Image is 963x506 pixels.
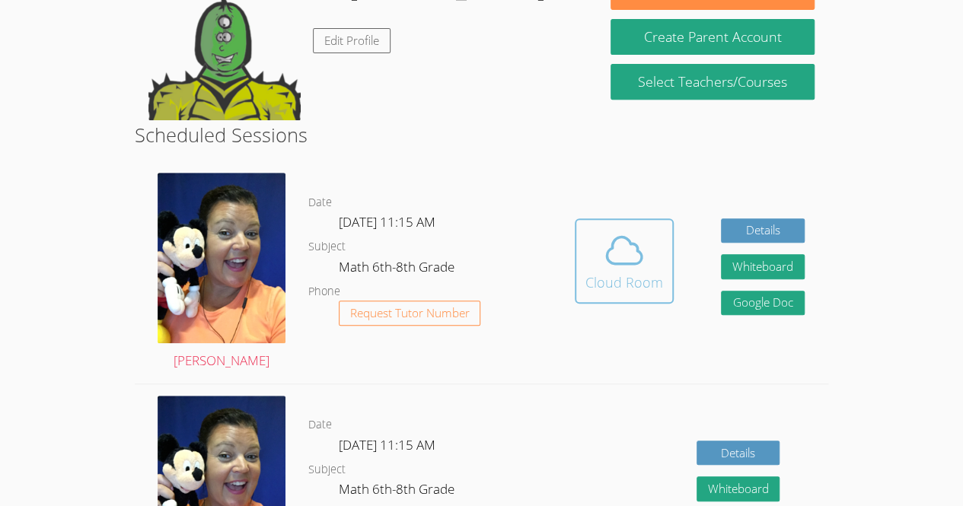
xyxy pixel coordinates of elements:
dt: Subject [308,460,346,479]
span: Request Tutor Number [350,307,470,319]
a: Select Teachers/Courses [611,64,814,100]
h2: Scheduled Sessions [135,120,828,149]
dt: Date [308,415,332,434]
button: Whiteboard [721,254,805,279]
dd: Math 6th-8th Grade [339,479,458,504]
button: Create Parent Account [611,19,814,55]
button: Cloud Room [575,218,674,304]
a: Edit Profile [313,28,391,53]
span: [DATE] 11:15 AM [339,436,435,453]
button: Request Tutor Number [339,301,481,326]
dt: Subject [308,237,346,256]
div: Cloud Room [585,272,663,293]
a: Details [721,218,805,243]
span: [DATE] 11:15 AM [339,213,435,231]
dt: Phone [308,282,340,301]
a: Google Doc [721,291,805,316]
button: Whiteboard [697,476,780,501]
img: avatar.png [158,173,285,343]
a: [PERSON_NAME] [158,173,285,371]
dt: Date [308,193,332,212]
dd: Math 6th-8th Grade [339,256,458,282]
a: Details [697,441,780,466]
